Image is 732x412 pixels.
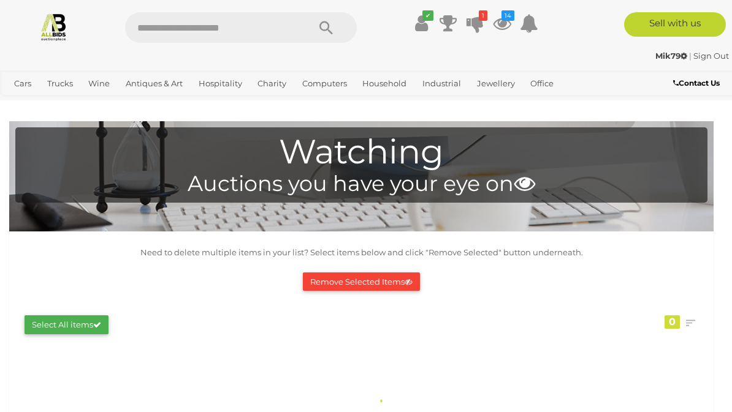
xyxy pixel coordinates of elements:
img: Allbids.com.au [39,12,68,41]
strong: Mik79 [655,51,687,61]
a: Hospitality [194,73,247,94]
a: Sports [9,94,44,114]
a: Antiques & Art [121,73,188,94]
a: Office [525,73,559,94]
a: Cars [9,73,36,94]
button: Select All items [25,315,109,334]
a: Industrial [417,73,466,94]
a: Wine [83,73,115,94]
span: | [689,51,692,61]
a: Charity [253,73,291,94]
h4: Auctions you have your eye on [21,172,701,196]
a: Household [357,73,411,94]
a: Trucks [42,73,78,94]
i: ✔ [422,10,433,21]
a: 14 [493,12,511,34]
i: 14 [501,10,514,21]
button: Search [295,12,357,43]
a: 1 [466,12,484,34]
a: ✔ [412,12,430,34]
a: Mik79 [655,51,689,61]
a: Contact Us [673,77,723,90]
a: Sell with us [624,12,726,37]
p: Need to delete multiple items in your list? Select items below and click "Remove Selected" button... [15,245,707,260]
a: Sign Out [693,51,729,61]
b: Contact Us [673,78,720,88]
h1: Watching [21,133,701,171]
i: 1 [479,10,487,21]
a: [GEOGRAPHIC_DATA] [50,94,147,114]
button: Remove Selected Items [303,272,420,291]
div: 0 [665,315,680,329]
a: Jewellery [472,73,520,94]
a: Computers [297,73,352,94]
